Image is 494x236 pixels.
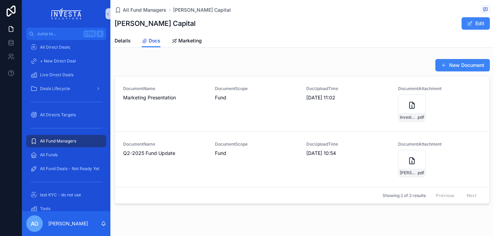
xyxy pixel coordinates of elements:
a: All Direct Deals [26,41,106,53]
span: Marketing Presentation [123,94,207,101]
div: scrollable content [22,40,110,211]
a: All Fund Managers [115,7,166,13]
a: + New Direct Deal [26,55,106,67]
span: Marketing [178,37,202,44]
span: AO [31,219,38,228]
span: DocUploadTime [306,86,390,91]
span: Ctrl [83,30,96,37]
span: Docs [149,37,160,44]
span: Fund [215,94,226,101]
span: Tools [40,206,50,212]
span: Showing 2 of 2 results [383,193,426,198]
span: All Funds [40,152,58,158]
span: DocumentScope [215,86,298,91]
a: Tools [26,203,106,215]
span: Live Direct Deals [40,72,73,78]
span: DocumentAttachment [398,86,482,91]
span: DocumentName [123,141,207,147]
span: Investor-Deck [400,115,417,120]
span: DocumentScope [215,141,298,147]
h1: [PERSON_NAME] Capital [115,19,196,28]
a: All Fund Deals - Not Ready Yet [26,163,106,175]
span: All Fund Deals - Not Ready Yet [40,166,99,171]
span: K [97,31,103,37]
span: .pdf [417,115,424,120]
span: [DATE] 10:54 [306,150,390,157]
a: [PERSON_NAME] Capital [173,7,231,13]
span: All Direct Deals [40,45,70,50]
a: All Funds [26,149,106,161]
a: Marketing [171,35,202,48]
a: Live Direct Deals [26,69,106,81]
span: Q2-2025 Fund Update [123,150,207,157]
span: DocumentName [123,86,207,91]
span: Fund [215,150,226,157]
p: [PERSON_NAME] [48,220,88,227]
span: All Directs Targets [40,112,76,118]
a: Deals Lifecycle [26,82,106,95]
a: All Fund Managers [26,135,106,147]
span: + New Direct Deal [40,58,76,64]
button: Jump to...CtrlK [26,28,106,40]
span: All Fund Managers [40,138,76,144]
span: Jump to... [37,31,81,37]
button: Edit [462,17,490,30]
span: DocUploadTime [306,141,390,147]
span: Deals Lifecycle [40,86,70,91]
a: test KYC - do not use [26,189,106,201]
span: .pdf [417,170,424,176]
button: New Document [435,59,490,71]
span: [DATE] 11:02 [306,94,390,101]
a: All Directs Targets [26,109,106,121]
span: Details [115,37,131,44]
span: [PERSON_NAME]-Capital---LP-report---Q2-2025 [400,170,417,176]
span: test KYC - do not use [40,192,81,198]
span: DocumentAttachment [398,141,482,147]
img: App logo [51,8,81,19]
a: DocumentNameQ2-2025 Fund UpdateDocumentScopeFundDocUploadTime[DATE] 10:54DocumentAttachment[PERSO... [115,131,490,187]
a: Docs [142,35,160,48]
a: Details [115,35,131,48]
span: All Fund Managers [123,7,166,13]
a: DocumentNameMarketing PresentationDocumentScopeFundDocUploadTime[DATE] 11:02DocumentAttachmentInv... [115,76,490,131]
